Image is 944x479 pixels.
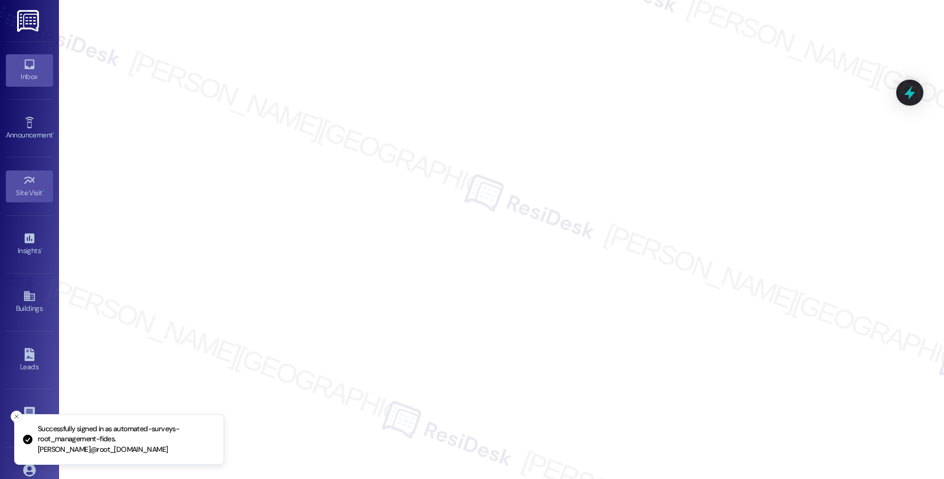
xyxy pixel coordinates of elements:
[6,402,53,434] a: Templates •
[6,170,53,202] a: Site Visit •
[42,187,44,195] span: •
[11,411,22,422] button: Close toast
[17,10,41,32] img: ResiDesk Logo
[6,54,53,86] a: Inbox
[53,129,54,137] span: •
[6,345,53,376] a: Leads
[38,424,214,455] p: Successfully signed in as automated-surveys-root_management-fides.[PERSON_NAME]@root_[DOMAIN_NAME]
[6,228,53,260] a: Insights •
[6,286,53,318] a: Buildings
[41,245,42,253] span: •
